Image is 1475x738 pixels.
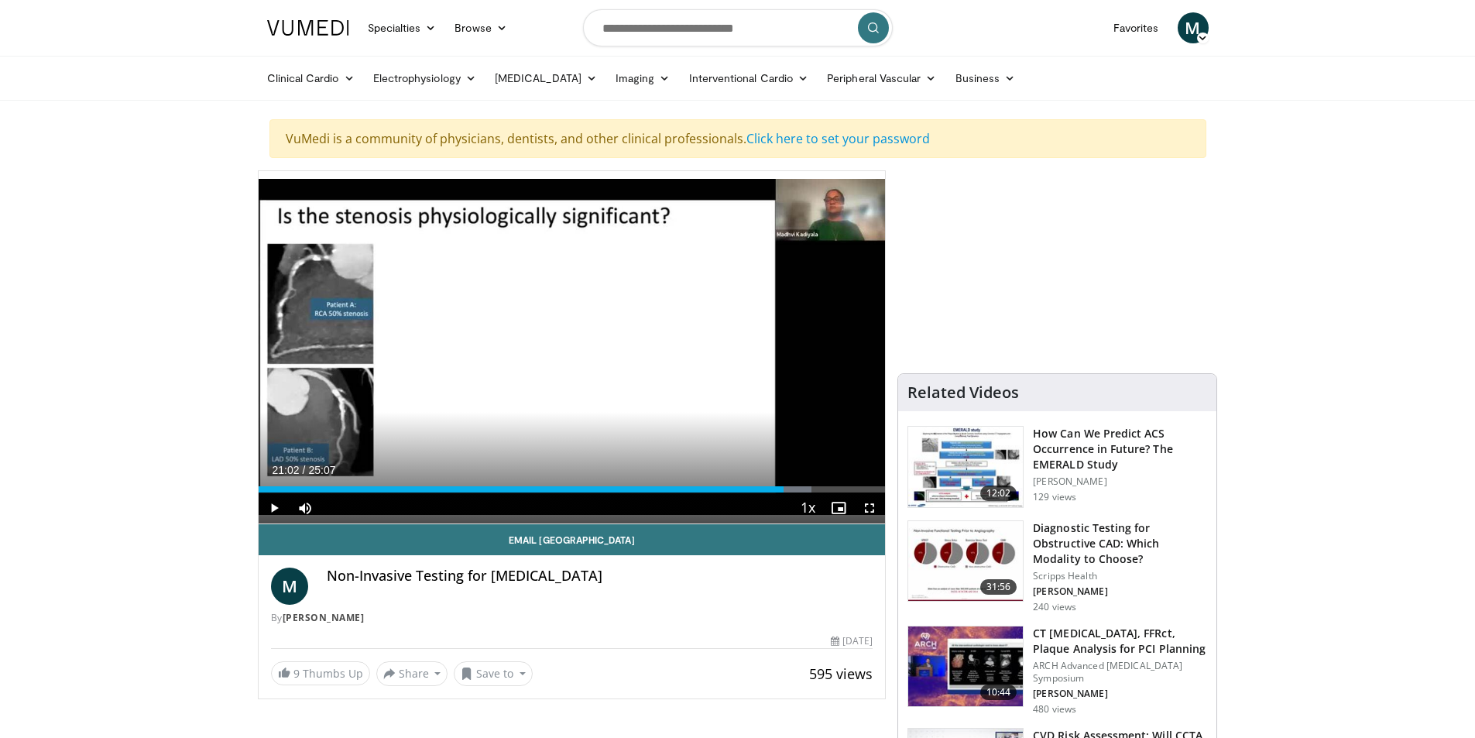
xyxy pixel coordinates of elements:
[1033,626,1207,657] h3: CT [MEDICAL_DATA], FFRct, Plaque Analysis for PCI Planning
[980,579,1017,595] span: 31:56
[792,493,823,523] button: Playback Rate
[376,661,448,686] button: Share
[1104,12,1168,43] a: Favorites
[831,634,873,648] div: [DATE]
[746,130,930,147] a: Click here to set your password
[259,171,886,524] video-js: Video Player
[259,486,886,493] div: Progress Bar
[259,493,290,523] button: Play
[303,464,306,476] span: /
[445,12,516,43] a: Browse
[907,520,1207,613] a: 31:56 Diagnostic Testing for Obstructive CAD: Which Modality to Choose? Scripps Health [PERSON_NA...
[1178,12,1209,43] a: M
[942,170,1174,364] iframe: Advertisement
[258,63,364,94] a: Clinical Cardio
[290,493,321,523] button: Mute
[269,119,1206,158] div: VuMedi is a community of physicians, dentists, and other clinical professionals.
[364,63,485,94] a: Electrophysiology
[908,427,1023,507] img: c1d4975e-bb9a-4212-93f4-029552a5e728.150x105_q85_crop-smart_upscale.jpg
[485,63,606,94] a: [MEDICAL_DATA]
[358,12,446,43] a: Specialties
[980,486,1017,501] span: 12:02
[293,666,300,681] span: 9
[1033,475,1207,488] p: [PERSON_NAME]
[259,524,886,555] a: Email [GEOGRAPHIC_DATA]
[907,383,1019,402] h4: Related Videos
[583,9,893,46] input: Search topics, interventions
[823,493,854,523] button: Enable picture-in-picture mode
[818,63,945,94] a: Peripheral Vascular
[809,664,873,683] span: 595 views
[854,493,885,523] button: Fullscreen
[271,661,370,685] a: 9 Thumbs Up
[267,20,349,36] img: VuMedi Logo
[283,611,365,624] a: [PERSON_NAME]
[271,611,873,625] div: By
[1033,660,1207,685] p: ARCH Advanced [MEDICAL_DATA] Symposium
[1033,601,1076,613] p: 240 views
[454,661,533,686] button: Save to
[271,568,308,605] a: M
[1033,570,1207,582] p: Scripps Health
[908,626,1023,707] img: 6fa56215-9cda-4cfd-b30a-ebdda1e98c27.150x105_q85_crop-smart_upscale.jpg
[1033,585,1207,598] p: [PERSON_NAME]
[907,626,1207,716] a: 10:44 CT [MEDICAL_DATA], FFRct, Plaque Analysis for PCI Planning ARCH Advanced [MEDICAL_DATA] Sym...
[606,63,680,94] a: Imaging
[1033,426,1207,472] h3: How Can We Predict ACS Occurrence in Future? The EMERALD Study
[1033,703,1076,716] p: 480 views
[907,426,1207,508] a: 12:02 How Can We Predict ACS Occurrence in Future? The EMERALD Study [PERSON_NAME] 129 views
[908,521,1023,602] img: 9c8ef2a9-62c0-43e6-b80c-998305ca4029.150x105_q85_crop-smart_upscale.jpg
[327,568,873,585] h4: Non-Invasive Testing for [MEDICAL_DATA]
[980,685,1017,700] span: 10:44
[273,464,300,476] span: 21:02
[308,464,335,476] span: 25:07
[1033,688,1207,700] p: [PERSON_NAME]
[946,63,1025,94] a: Business
[1033,491,1076,503] p: 129 views
[680,63,818,94] a: Interventional Cardio
[1033,520,1207,567] h3: Diagnostic Testing for Obstructive CAD: Which Modality to Choose?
